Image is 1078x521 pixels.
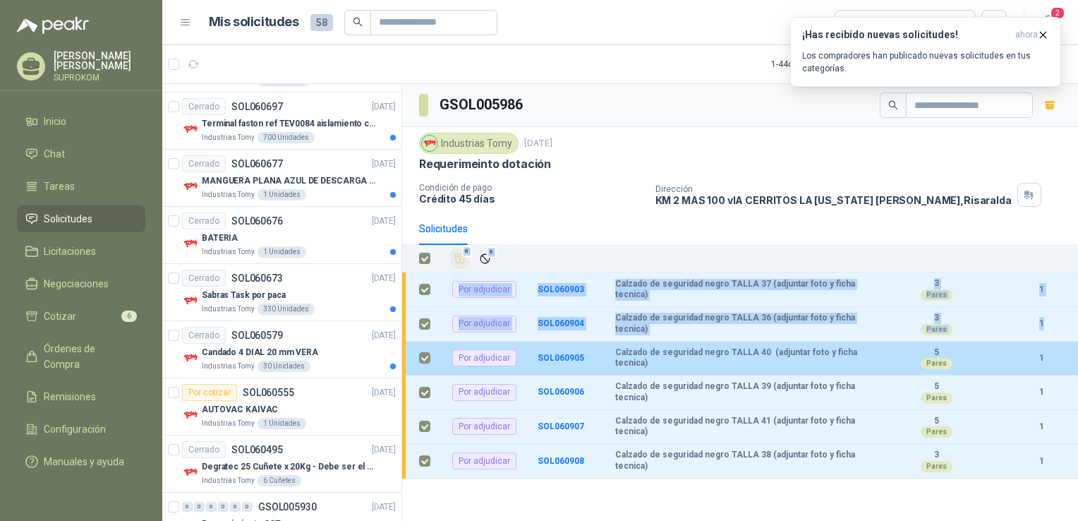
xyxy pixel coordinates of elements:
span: Remisiones [44,389,96,405]
div: 0 [242,502,253,512]
p: Industrias Tomy [202,304,255,315]
span: Configuración [44,421,106,437]
p: Industrias Tomy [202,418,255,429]
a: Chat [17,140,145,167]
p: SOL060555 [243,388,294,397]
img: Company Logo [422,136,437,151]
img: Company Logo [182,235,199,252]
a: CerradoSOL060697[DATE] Company LogoTerminal faston ref TEV0084 aislamiento completoIndustrias Tom... [162,92,401,150]
div: 1 Unidades [258,418,306,429]
div: 1 - 44 de 44 [771,53,853,76]
a: CerradoSOL060676[DATE] Company LogoBATERIAIndustrias Tomy1 Unidades [162,207,401,264]
button: Añadir [450,248,470,269]
a: CerradoSOL060677[DATE] Company LogoMANGUERA PLANA AZUL DE DESCARGA 60 PSI X 20 METROS CON UNION D... [162,150,401,207]
img: Company Logo [182,349,199,366]
div: Pares [921,324,952,335]
span: Inicio [44,114,66,129]
p: AUTOVAC KAIVAC [202,403,278,417]
p: Sabras Task por paca [202,289,286,302]
img: Logo peakr [17,17,89,34]
a: CerradoSOL060495[DATE] Company LogoDegratec 25 Cuñete x 20Kg - Debe ser el de Tecnas (por ahora h... [162,436,401,493]
div: Pares [921,289,952,301]
div: Pares [921,358,952,369]
p: Candado 4 DIAL 20 mm VERA [202,346,318,359]
a: Tareas [17,173,145,200]
div: Por adjudicar [452,384,516,401]
img: Company Logo [182,464,199,481]
a: SOL060904 [538,318,584,328]
p: Requerimeinto dotación [419,157,551,172]
b: SOL060906 [538,387,584,397]
p: SOL060579 [231,330,283,340]
div: 0 [230,502,241,512]
div: Cerrado [182,98,226,115]
b: 5 [888,416,985,427]
h3: GSOL005986 [440,94,525,116]
div: 0 [206,502,217,512]
b: 1 [1022,283,1061,297]
span: search [888,100,898,110]
a: Licitaciones [17,238,145,265]
span: ahora [1015,29,1038,41]
b: 3 [888,278,985,289]
p: Los compradores han publicado nuevas solicitudes en tus categorías. [802,49,1049,75]
div: Pares [921,393,952,404]
a: CerradoSOL060673[DATE] Company LogoSabras Task por pacaIndustrias Tomy330 Unidades [162,264,401,321]
p: Industrias Tomy [202,475,255,486]
div: 330 Unidades [258,304,315,315]
p: Condición de pago [419,183,644,193]
b: Calzado de seguridad negro TALLA 39 (adjuntar foto y ficha tecnica) [615,381,879,403]
img: Company Logo [182,178,199,195]
a: Negociaciones [17,270,145,297]
div: 700 Unidades [258,132,315,143]
a: SOL060903 [538,285,584,294]
b: 3 [888,313,985,324]
span: Solicitudes [44,211,92,227]
span: Manuales y ayuda [44,454,124,469]
img: Company Logo [182,407,199,424]
a: Manuales y ayuda [17,448,145,475]
a: Órdenes de Compra [17,335,145,378]
b: SOL060908 [538,456,584,466]
div: Solicitudes [419,221,468,236]
div: 1 Unidades [258,246,306,258]
p: Industrias Tomy [202,132,255,143]
div: Industrias Tomy [419,133,519,154]
a: Remisiones [17,383,145,410]
b: 5 [888,347,985,359]
p: MANGUERA PLANA AZUL DE DESCARGA 60 PSI X 20 METROS CON UNION DE 6” MAS ABRAZADERAS METALICAS DE 6” [202,174,377,188]
span: 6 [121,311,137,322]
a: Configuración [17,416,145,443]
span: Licitaciones [44,244,96,259]
p: [DATE] [372,443,396,457]
a: CerradoSOL060579[DATE] Company LogoCandado 4 DIAL 20 mm VERAIndustrias Tomy30 Unidades [162,321,401,378]
a: Cotizar6 [17,303,145,330]
div: Por cotizar [182,384,237,401]
p: SOL060673 [231,273,283,283]
b: 5 [888,381,985,393]
p: SOL060677 [231,159,283,169]
div: Por adjudicar [452,453,516,469]
p: [DATE] [372,157,396,171]
h1: Mis solicitudes [209,12,299,32]
p: BATERIA [202,232,238,245]
span: 2 [1050,6,1065,20]
p: Degratec 25 Cuñete x 20Kg - Debe ser el de Tecnas (por ahora homologado) - (Adjuntar ficha técnica) [202,460,377,474]
span: Tareas [44,179,75,194]
b: Calzado de seguridad negro TALLA 37 (adjuntar foto y ficha tecnica) [615,279,879,301]
b: 1 [1022,317,1061,330]
div: Por adjudicar [452,418,516,435]
p: [DATE] [372,386,396,400]
img: Company Logo [182,292,199,309]
div: 0 [218,502,229,512]
div: Por adjudicar [452,349,516,366]
p: [DATE] [372,329,396,342]
b: 1 [1022,352,1061,365]
a: SOL060907 [538,421,584,431]
b: 1 [1022,385,1061,399]
div: Por adjudicar [452,316,516,333]
b: Calzado de seguridad negro TALLA 38 (adjuntar foto y ficha tecnica) [615,450,879,472]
